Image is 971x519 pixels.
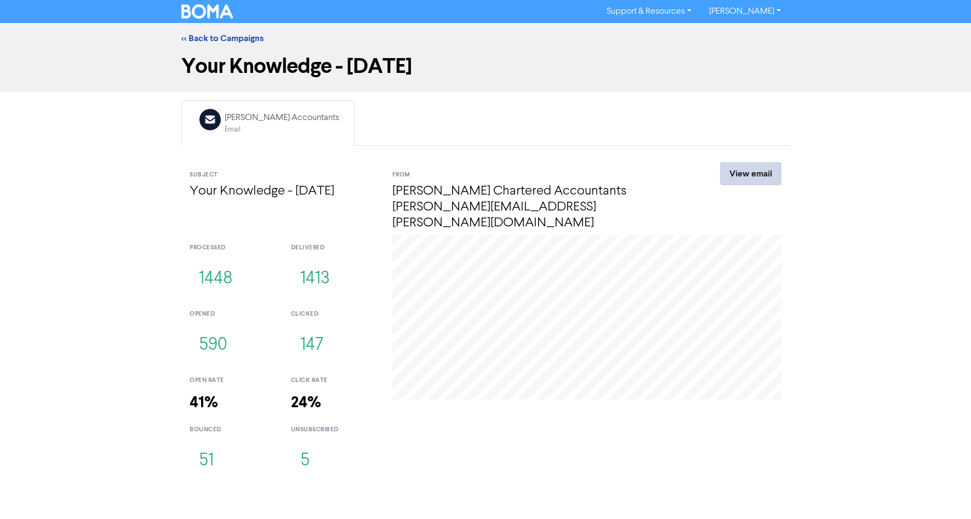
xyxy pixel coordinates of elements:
[181,4,233,19] img: BOMA Logo
[291,261,339,297] button: 1413
[291,393,321,412] strong: 24%
[225,124,339,135] div: Email
[181,33,264,44] a: << Back to Campaigns
[392,184,680,231] h4: [PERSON_NAME] Chartered Accountants [PERSON_NAME][EMAIL_ADDRESS][PERSON_NAME][DOMAIN_NAME]
[700,3,790,20] a: [PERSON_NAME]
[720,162,781,185] a: View email
[190,310,275,319] div: opened
[190,243,275,253] div: processed
[833,401,971,519] iframe: Chat Widget
[291,443,319,479] button: 5
[291,376,376,385] div: click rate
[181,54,790,79] h1: Your Knowledge - [DATE]
[392,170,680,180] div: From
[190,393,218,412] strong: 41%
[291,425,376,435] div: unsubscribed
[190,261,242,297] button: 1448
[291,310,376,319] div: clicked
[598,3,700,20] a: Support & Resources
[225,111,339,124] div: [PERSON_NAME] Accountants
[190,184,376,199] h4: Your Knowledge - [DATE]
[190,170,376,180] div: Subject
[291,243,376,253] div: delivered
[190,327,237,363] button: 590
[190,376,275,385] div: open rate
[291,327,333,363] button: 147
[190,443,223,479] button: 51
[190,425,275,435] div: bounced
